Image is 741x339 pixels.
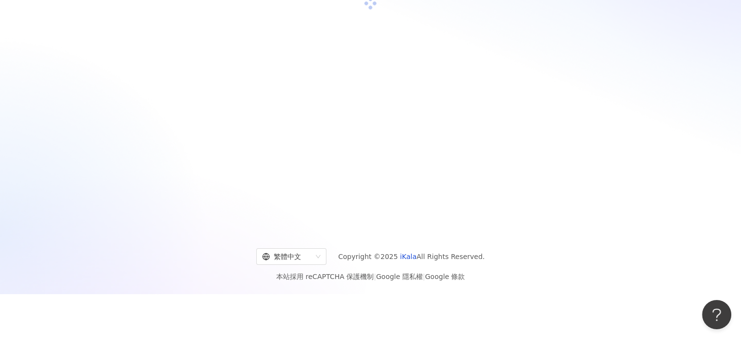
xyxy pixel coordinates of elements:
span: 本站採用 reCAPTCHA 保護機制 [276,271,465,282]
a: Google 隱私權 [376,273,423,280]
span: | [423,273,425,280]
div: 繁體中文 [262,249,312,264]
span: Copyright © 2025 All Rights Reserved. [338,251,485,262]
a: iKala [400,253,417,260]
a: Google 條款 [425,273,465,280]
span: | [374,273,376,280]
